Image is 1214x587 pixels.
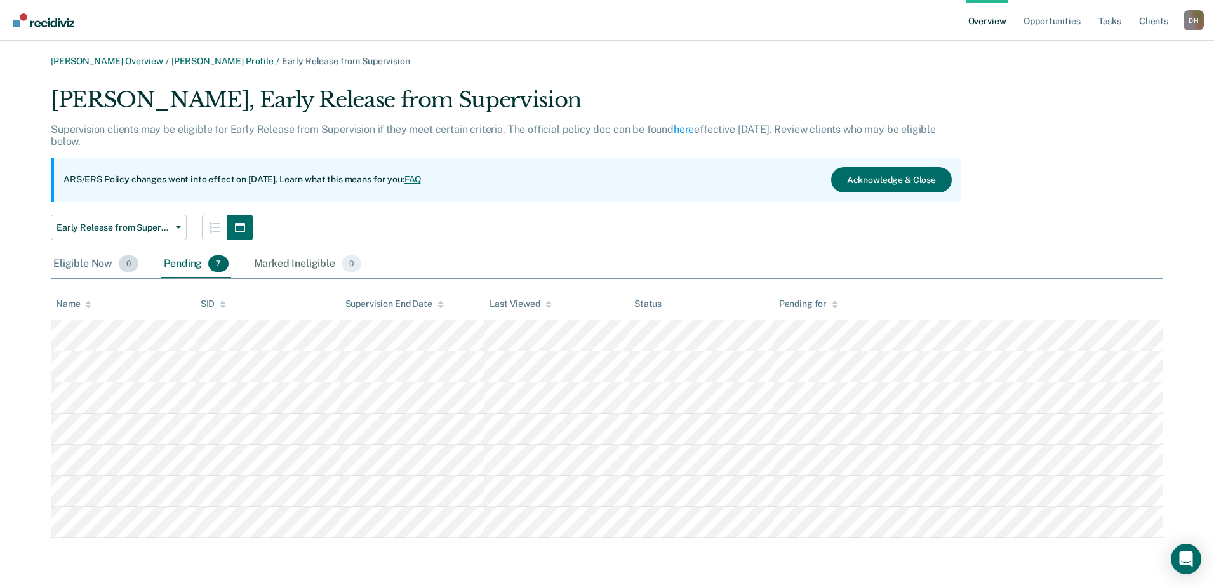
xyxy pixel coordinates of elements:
[51,123,936,147] p: Supervision clients may be eligible for Early Release from Supervision if they meet certain crite...
[404,174,422,184] a: FAQ
[1184,10,1204,30] button: Profile dropdown button
[674,123,694,135] a: here
[56,299,91,309] div: Name
[63,173,422,186] p: ARS/ERS Policy changes went into effect on [DATE]. Learn what this means for you:
[779,299,838,309] div: Pending for
[831,167,952,192] button: Acknowledge & Close
[345,299,444,309] div: Supervision End Date
[634,299,662,309] div: Status
[51,215,187,240] button: Early Release from Supervision
[119,255,138,272] span: 0
[171,56,274,66] a: [PERSON_NAME] Profile
[342,255,361,272] span: 0
[163,56,171,66] span: /
[57,222,171,233] span: Early Release from Supervision
[274,56,282,66] span: /
[1171,544,1201,574] div: Open Intercom Messenger
[282,56,410,66] span: Early Release from Supervision
[1184,10,1204,30] div: D H
[51,87,961,123] div: [PERSON_NAME], Early Release from Supervision
[201,299,227,309] div: SID
[208,255,228,272] span: 7
[251,250,364,278] div: Marked Ineligible0
[51,56,163,66] a: [PERSON_NAME] Overview
[161,250,230,278] div: Pending7
[13,13,74,27] img: Recidiviz
[490,299,551,309] div: Last Viewed
[51,250,141,278] div: Eligible Now0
